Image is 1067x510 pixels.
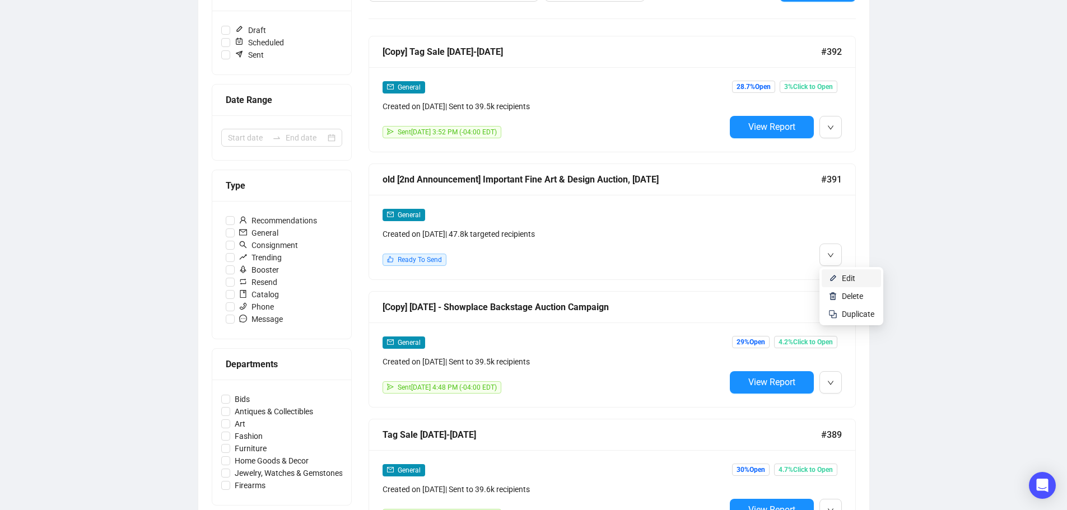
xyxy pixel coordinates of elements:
span: Antiques & Collectibles [230,405,318,418]
span: View Report [748,377,795,387]
span: Recommendations [235,214,322,227]
span: Consignment [235,239,302,251]
span: send [387,383,394,390]
span: Catalog [235,288,283,301]
span: mail [387,83,394,90]
div: Created on [DATE] | Sent to 39.5k recipients [383,355,725,368]
span: Scheduled [230,36,288,49]
span: General [398,83,421,91]
span: Sent [230,49,268,61]
span: Phone [235,301,278,313]
span: #392 [821,45,842,59]
input: Start date [228,132,268,144]
span: Booster [235,264,283,276]
span: Ready To Send [398,256,442,264]
span: Delete [842,292,863,301]
span: Draft [230,24,271,36]
span: rocket [239,265,247,273]
input: End date [286,132,325,144]
button: View Report [730,116,814,138]
div: Created on [DATE] | Sent to 39.5k recipients [383,100,725,113]
div: old [2nd Announcement] Important Fine Art & Design Auction, [DATE] [383,172,821,186]
span: Duplicate [842,310,874,319]
span: Bids [230,393,254,405]
span: Trending [235,251,286,264]
span: book [239,290,247,298]
span: General [398,466,421,474]
a: [Copy] Tag Sale [DATE]-[DATE]#392mailGeneralCreated on [DATE]| Sent to 39.5k recipientssendSent[D... [369,36,856,152]
span: 4.2% Click to Open [774,336,837,348]
span: Jewelry, Watches & Gemstones [230,467,347,479]
span: rise [239,253,247,261]
img: svg+xml;base64,PHN2ZyB4bWxucz0iaHR0cDovL3d3dy53My5vcmcvMjAwMC9zdmciIHdpZHRoPSIyNCIgaGVpZ2h0PSIyNC... [828,310,837,319]
span: retweet [239,278,247,286]
span: swap-right [272,133,281,142]
span: Art [230,418,250,430]
span: 30% Open [732,464,770,476]
span: 28.7% Open [732,81,775,93]
span: like [387,256,394,263]
button: View Report [730,371,814,394]
span: Firearms [230,479,270,492]
span: Furniture [230,442,271,455]
span: mail [387,466,394,473]
span: user [239,216,247,224]
span: 3% Click to Open [780,81,837,93]
div: Created on [DATE] | Sent to 39.6k recipients [383,483,725,495]
span: mail [387,339,394,345]
span: Resend [235,276,282,288]
div: Open Intercom Messenger [1029,472,1056,499]
span: General [398,211,421,219]
span: View Report [748,121,795,132]
a: old [2nd Announcement] Important Fine Art & Design Auction, [DATE]#391mailGeneralCreated on [DATE... [369,163,856,280]
a: [Copy] [DATE] - Showplace Backstage Auction Campaign#390mailGeneralCreated on [DATE]| Sent to 39.... [369,291,856,408]
span: Sent [DATE] 3:52 PM (-04:00 EDT) [398,128,497,136]
div: Type [226,179,338,193]
span: General [235,227,283,239]
span: mail [239,228,247,236]
span: down [827,380,834,386]
div: [Copy] Tag Sale [DATE]-[DATE] [383,45,821,59]
img: svg+xml;base64,PHN2ZyB4bWxucz0iaHR0cDovL3d3dy53My5vcmcvMjAwMC9zdmciIHhtbG5zOnhsaW5rPSJodHRwOi8vd3... [828,292,837,301]
span: Edit [842,274,855,283]
div: Created on [DATE] | 47.8k targeted recipients [383,228,725,240]
span: search [239,241,247,249]
span: send [387,128,394,135]
span: Fashion [230,430,267,442]
span: message [239,315,247,322]
img: svg+xml;base64,PHN2ZyB4bWxucz0iaHR0cDovL3d3dy53My5vcmcvMjAwMC9zdmciIHhtbG5zOnhsaW5rPSJodHRwOi8vd3... [828,274,837,283]
span: phone [239,302,247,310]
span: Home Goods & Decor [230,455,313,467]
span: to [272,133,281,142]
div: [Copy] [DATE] - Showplace Backstage Auction Campaign [383,300,821,314]
span: mail [387,211,394,218]
span: General [398,339,421,347]
span: down [827,252,834,259]
span: Sent [DATE] 4:48 PM (-04:00 EDT) [398,383,497,391]
span: Message [235,313,287,325]
span: 29% Open [732,336,770,348]
span: #389 [821,428,842,442]
span: 4.7% Click to Open [774,464,837,476]
span: #391 [821,172,842,186]
span: down [827,124,834,131]
div: Date Range [226,93,338,107]
div: Tag Sale [DATE]-[DATE] [383,428,821,442]
div: Departments [226,357,338,371]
